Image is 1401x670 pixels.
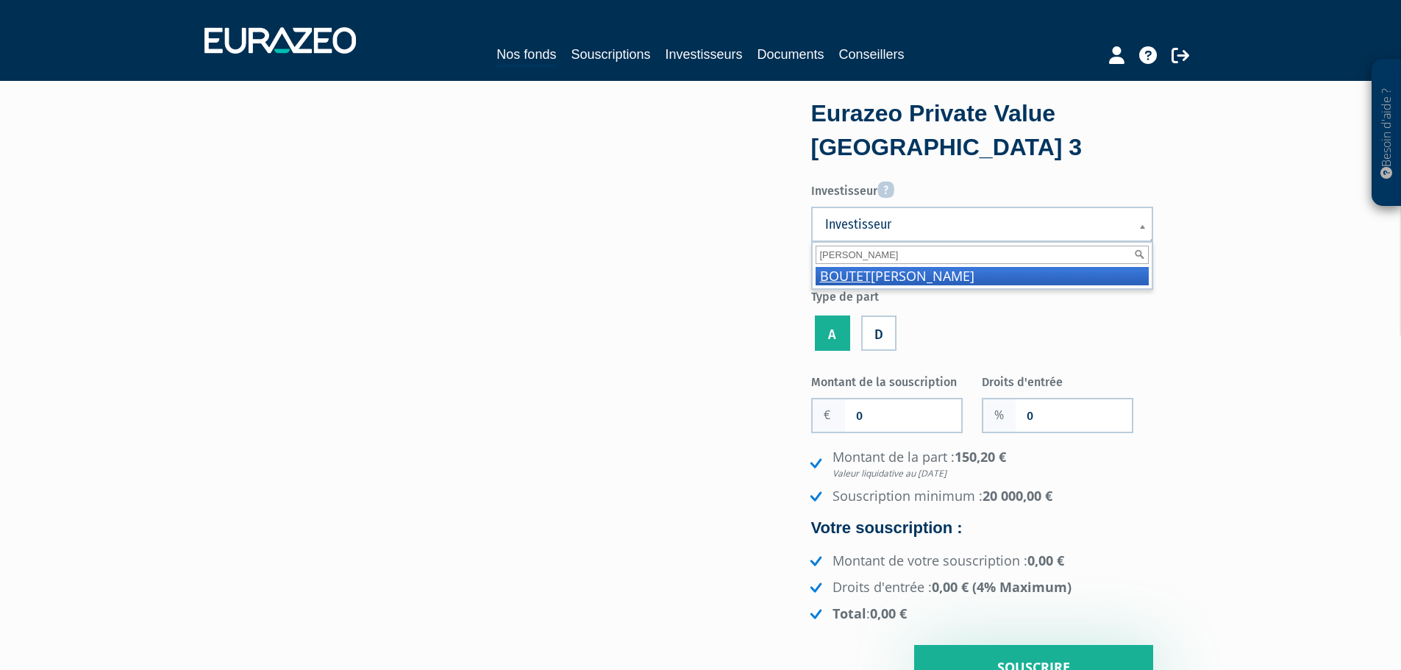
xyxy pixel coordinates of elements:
[204,27,356,54] img: 1732889491-logotype_eurazeo_blanc_rvb.png
[932,578,1072,596] strong: 0,00 € (4% Maximum)
[833,467,1153,480] em: Valeur liquidative au [DATE]
[820,267,871,285] em: BOUTET
[811,97,1153,164] div: Eurazeo Private Value [GEOGRAPHIC_DATA] 3
[833,448,1153,480] strong: 150,20 €
[1016,399,1132,432] input: Frais d'entrée
[983,487,1052,505] strong: 20 000,00 €
[811,369,983,391] label: Montant de la souscription
[807,605,1153,624] li: :
[807,487,1153,506] li: Souscription minimum :
[870,605,907,622] strong: 0,00 €
[861,316,896,351] label: D
[825,215,1120,233] span: Investisseur
[982,369,1153,391] label: Droits d'entrée
[816,267,1149,285] li: [PERSON_NAME]
[249,103,769,396] iframe: YouTube video player
[665,44,742,65] a: Investisseurs
[571,44,650,65] a: Souscriptions
[1027,552,1064,569] strong: 0,00 €
[496,44,556,67] a: Nos fonds
[845,399,961,432] input: Montant de la souscription souhaité
[1378,67,1395,199] p: Besoin d'aide ?
[815,316,850,351] label: A
[757,44,824,65] a: Documents
[807,578,1153,597] li: Droits d'entrée :
[807,552,1153,571] li: Montant de votre souscription :
[807,448,1153,480] li: Montant de la part :
[833,605,866,622] strong: Total
[839,44,905,65] a: Conseillers
[811,284,1153,306] label: Type de part
[811,519,1153,537] h4: Votre souscription :
[811,176,1153,200] label: Investisseur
